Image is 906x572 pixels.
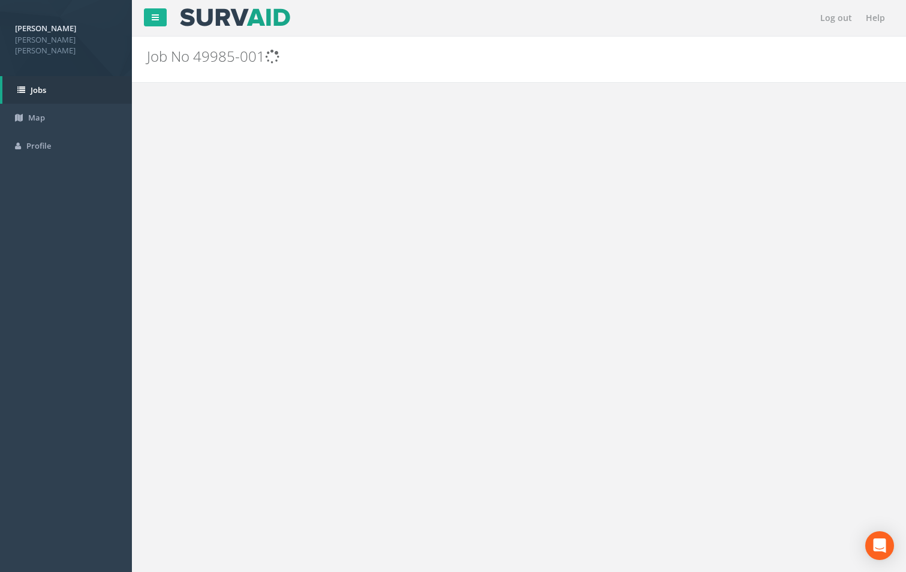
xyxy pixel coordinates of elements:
[15,23,76,34] strong: [PERSON_NAME]
[15,34,117,56] span: [PERSON_NAME] [PERSON_NAME]
[147,49,764,64] h2: Job No 49985-001
[26,140,51,151] span: Profile
[31,85,46,95] span: Jobs
[28,112,45,123] span: Map
[15,20,117,56] a: [PERSON_NAME] [PERSON_NAME] [PERSON_NAME]
[2,76,132,104] a: Jobs
[865,531,894,560] div: Open Intercom Messenger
